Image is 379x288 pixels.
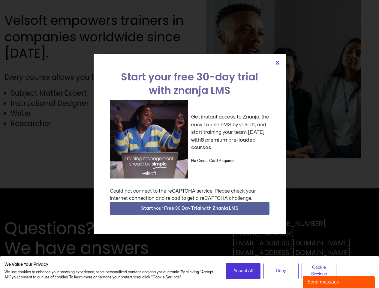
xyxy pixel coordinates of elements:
div: Could not connect to the reCAPTCHA service. Please check your internet connection and reload to g... [110,187,269,202]
span: Start your Free 30 Day Trial with Znanja LMS [141,205,238,212]
p: Get instant access to Znanja, the easy-to-use LMS by velsoft, and start training your team [DATE]... [191,113,269,151]
button: Start your Free 30 Day Trial with Znanja LMS [110,202,269,215]
strong: 8 premium pre-loaded courses [191,137,256,150]
button: Adjust cookie preferences [302,263,337,279]
span: Deny [276,268,286,274]
p: We use cookies to enhance your browsing experience, serve personalized content, and analyze our t... [5,270,217,280]
strong: No Credit Card Required [191,159,235,163]
button: Deny all cookies [263,263,299,279]
h2: Start your free 30-day trial with znanja LMS [110,70,269,97]
iframe: chat widget [303,275,376,288]
h2: We Value Your Privacy [5,262,217,267]
button: Accept all cookies [226,263,261,279]
span: Cookie Settings [305,264,333,278]
img: a woman sitting at her laptop dancing [110,100,188,178]
span: Accept All [233,268,253,274]
a: Close [275,60,280,64]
